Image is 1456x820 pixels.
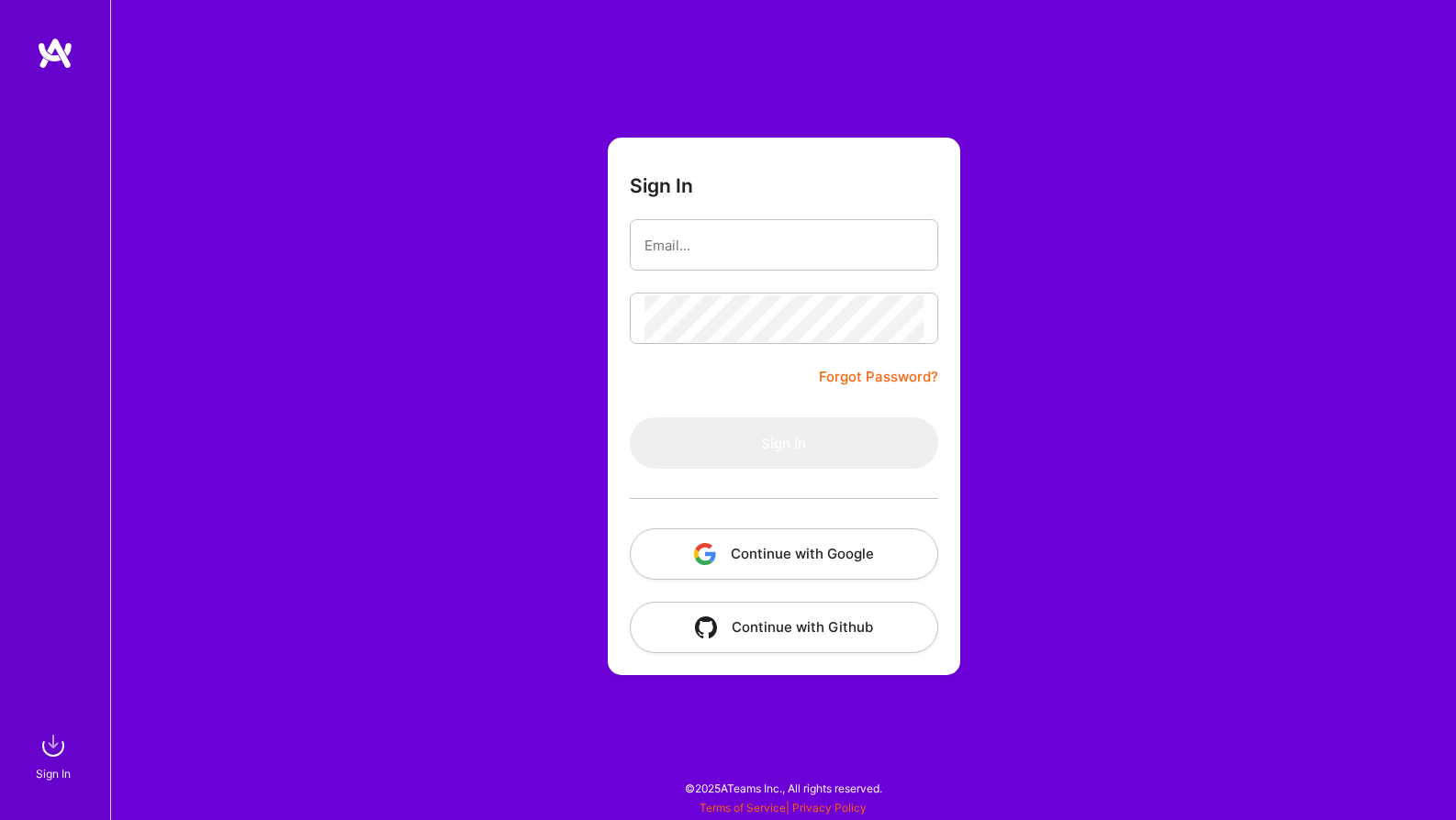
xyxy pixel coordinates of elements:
[37,37,73,70] img: logo
[36,764,71,783] div: Sign In
[819,366,938,388] a: Forgot Password?
[39,727,72,783] a: sign inSign In
[630,528,938,580] button: Continue with Google
[110,765,1456,811] div: © 2025 ATeams Inc., All rights reserved.
[695,616,717,638] img: icon
[35,727,72,764] img: sign in
[694,543,716,565] img: icon
[792,801,867,814] a: Privacy Policy
[630,602,938,653] button: Continue with Github
[644,222,924,269] input: Email...
[630,174,693,197] h3: Sign In
[700,801,867,814] span: |
[700,801,786,814] a: Terms of Service
[630,417,938,469] button: Sign In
